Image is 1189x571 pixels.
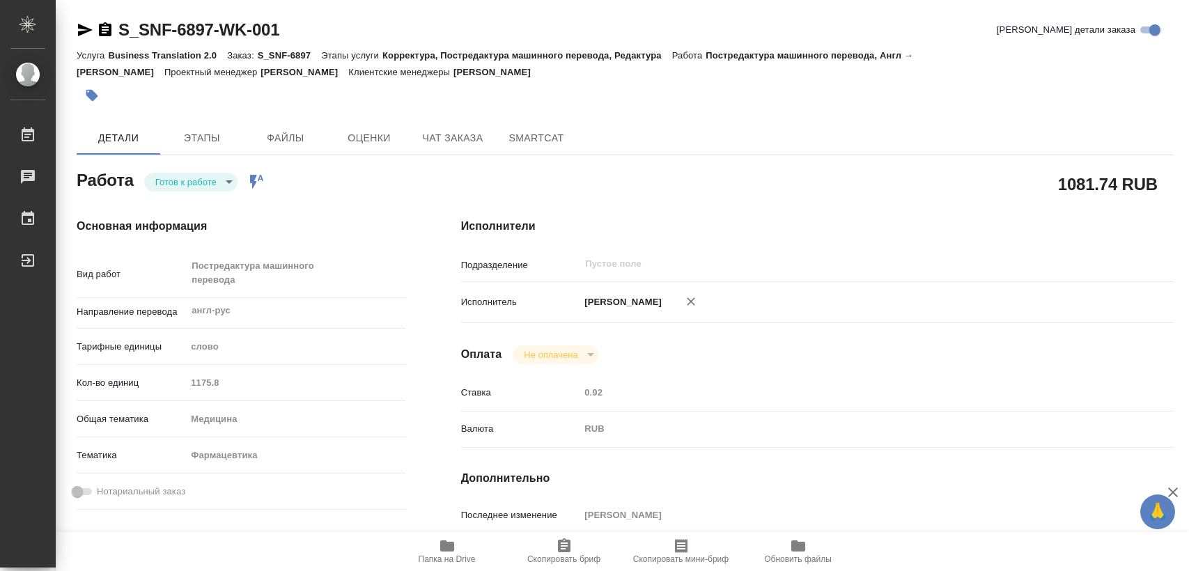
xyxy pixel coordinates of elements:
[527,554,600,564] span: Скопировать бриф
[461,346,502,363] h4: Оплата
[453,67,541,77] p: [PERSON_NAME]
[623,532,740,571] button: Скопировать мини-бриф
[77,218,405,235] h4: Основная информация
[108,50,227,61] p: Business Translation 2.0
[382,50,672,61] p: Корректура, Постредактура машинного перевода, Редактура
[77,166,134,191] h2: Работа
[77,412,186,426] p: Общая тематика
[461,295,580,309] p: Исполнитель
[97,22,114,38] button: Скопировать ссылку
[169,130,235,147] span: Этапы
[186,407,405,431] div: Медицина
[348,67,453,77] p: Клиентские менеджеры
[740,532,857,571] button: Обновить файлы
[580,417,1114,441] div: RUB
[997,23,1135,37] span: [PERSON_NAME] детали заказа
[321,50,382,61] p: Этапы услуги
[764,554,832,564] span: Обновить файлы
[77,376,186,390] p: Кол-во единиц
[461,470,1174,487] h4: Дополнительно
[672,50,706,61] p: Работа
[389,532,506,571] button: Папка на Drive
[461,508,580,522] p: Последнее изменение
[77,80,107,111] button: Добавить тэг
[633,554,729,564] span: Скопировать мини-бриф
[461,422,580,436] p: Валюта
[503,130,570,147] span: SmartCat
[164,67,261,77] p: Проектный менеджер
[77,267,186,281] p: Вид работ
[77,50,108,61] p: Услуга
[77,340,186,354] p: Тарифные единицы
[85,130,152,147] span: Детали
[258,50,322,61] p: S_SNF-6897
[227,50,257,61] p: Заказ:
[186,444,405,467] div: Фармацевтика
[580,382,1114,402] input: Пустое поле
[77,448,186,462] p: Тематика
[186,335,405,359] div: слово
[419,130,486,147] span: Чат заказа
[584,256,1081,272] input: Пустое поле
[77,305,186,319] p: Направление перевода
[676,286,706,317] button: Удалить исполнителя
[252,130,319,147] span: Файлы
[97,485,185,499] span: Нотариальный заказ
[461,218,1174,235] h4: Исполнители
[77,22,93,38] button: Скопировать ссылку для ЯМессенджера
[461,386,580,400] p: Ставка
[513,345,598,364] div: Готов к работе
[1140,494,1175,529] button: 🙏
[506,532,623,571] button: Скопировать бриф
[520,349,582,361] button: Не оплачена
[261,67,348,77] p: [PERSON_NAME]
[580,505,1114,525] input: Пустое поле
[419,554,476,564] span: Папка на Drive
[461,258,580,272] p: Подразделение
[118,20,279,39] a: S_SNF-6897-WK-001
[580,295,662,309] p: [PERSON_NAME]
[1146,497,1169,526] span: 🙏
[1058,172,1158,196] h2: 1081.74 RUB
[336,130,403,147] span: Оценки
[151,176,221,188] button: Готов к работе
[144,173,238,191] div: Готов к работе
[186,373,405,393] input: Пустое поле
